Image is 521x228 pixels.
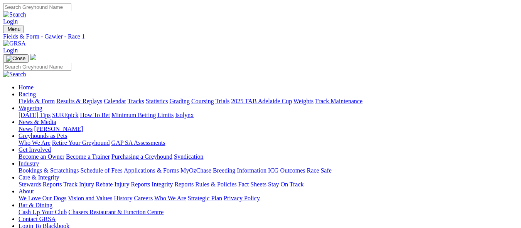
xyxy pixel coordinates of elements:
a: Retire Your Greyhound [52,139,110,146]
img: Close [6,55,25,62]
span: Menu [8,26,20,32]
a: MyOzChase [180,167,211,174]
a: We Love Our Dogs [19,195,66,201]
a: Applications & Forms [124,167,179,174]
a: Integrity Reports [152,181,194,188]
a: Isolynx [175,112,194,118]
a: Login [3,18,18,25]
a: Results & Replays [56,98,102,104]
a: Industry [19,160,39,167]
a: News [19,126,32,132]
a: Strategic Plan [188,195,222,201]
a: Coursing [191,98,214,104]
input: Search [3,63,71,71]
a: Wagering [19,105,42,111]
a: Statistics [146,98,168,104]
a: Breeding Information [213,167,266,174]
a: Become a Trainer [66,153,110,160]
a: Who We Are [154,195,186,201]
div: Bar & Dining [19,209,518,216]
a: Login [3,47,18,54]
a: Fact Sheets [238,181,266,188]
a: Stewards Reports [19,181,62,188]
div: About [19,195,518,202]
a: Injury Reports [114,181,150,188]
button: Toggle navigation [3,25,24,33]
a: How To Bet [80,112,110,118]
a: Cash Up Your Club [19,209,67,215]
div: Care & Integrity [19,181,518,188]
a: Bookings & Scratchings [19,167,79,174]
a: Trials [215,98,229,104]
a: Schedule of Fees [80,167,122,174]
a: Who We Are [19,139,51,146]
a: Fields & Form [19,98,55,104]
a: Minimum Betting Limits [111,112,174,118]
a: [PERSON_NAME] [34,126,83,132]
a: Care & Integrity [19,174,59,181]
a: News & Media [19,119,56,125]
a: ICG Outcomes [268,167,305,174]
a: Vision and Values [68,195,112,201]
a: SUREpick [52,112,78,118]
a: Fields & Form - Gawler - Race 1 [3,33,518,40]
div: Get Involved [19,153,518,160]
div: Greyhounds as Pets [19,139,518,146]
img: logo-grsa-white.png [30,54,36,60]
a: Become an Owner [19,153,64,160]
a: Bar & Dining [19,202,52,208]
img: GRSA [3,40,26,47]
div: Wagering [19,112,518,119]
a: Racing [19,91,36,97]
button: Toggle navigation [3,54,29,63]
a: Careers [134,195,153,201]
a: Calendar [104,98,126,104]
a: Purchasing a Greyhound [111,153,172,160]
a: Greyhounds as Pets [19,132,67,139]
a: Track Maintenance [315,98,363,104]
input: Search [3,3,71,11]
a: Contact GRSA [19,216,56,222]
a: Privacy Policy [224,195,260,201]
img: Search [3,11,26,18]
div: News & Media [19,126,518,132]
a: Get Involved [19,146,51,153]
a: Race Safe [307,167,331,174]
a: About [19,188,34,194]
a: Stay On Track [268,181,303,188]
a: 2025 TAB Adelaide Cup [231,98,292,104]
a: Track Injury Rebate [63,181,113,188]
a: Weights [293,98,314,104]
a: Tracks [128,98,144,104]
a: Chasers Restaurant & Function Centre [68,209,164,215]
img: Search [3,71,26,78]
div: Racing [19,98,518,105]
a: History [114,195,132,201]
a: Rules & Policies [195,181,237,188]
a: Home [19,84,34,91]
div: Industry [19,167,518,174]
a: Grading [170,98,190,104]
a: Syndication [174,153,203,160]
a: GAP SA Assessments [111,139,165,146]
a: [DATE] Tips [19,112,51,118]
